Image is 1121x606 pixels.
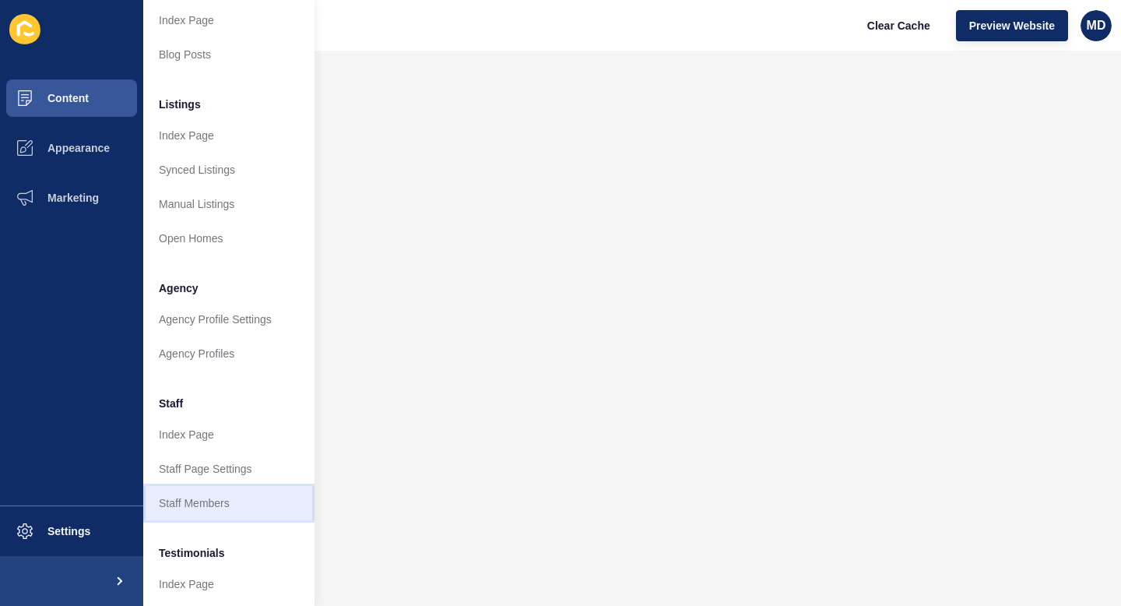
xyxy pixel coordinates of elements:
[159,396,183,411] span: Staff
[143,452,315,486] a: Staff Page Settings
[1087,18,1106,33] span: MD
[143,153,315,187] a: Synced Listings
[143,418,315,452] a: Index Page
[143,567,315,601] a: Index Page
[159,97,201,112] span: Listings
[143,336,315,371] a: Agency Profiles
[867,18,930,33] span: Clear Cache
[143,187,315,221] a: Manual Listings
[143,37,315,72] a: Blog Posts
[143,118,315,153] a: Index Page
[159,545,225,561] span: Testimonials
[854,10,944,41] button: Clear Cache
[159,280,199,296] span: Agency
[143,302,315,336] a: Agency Profile Settings
[143,486,315,520] a: Staff Members
[956,10,1068,41] button: Preview Website
[969,18,1055,33] span: Preview Website
[143,221,315,255] a: Open Homes
[143,3,315,37] a: Index Page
